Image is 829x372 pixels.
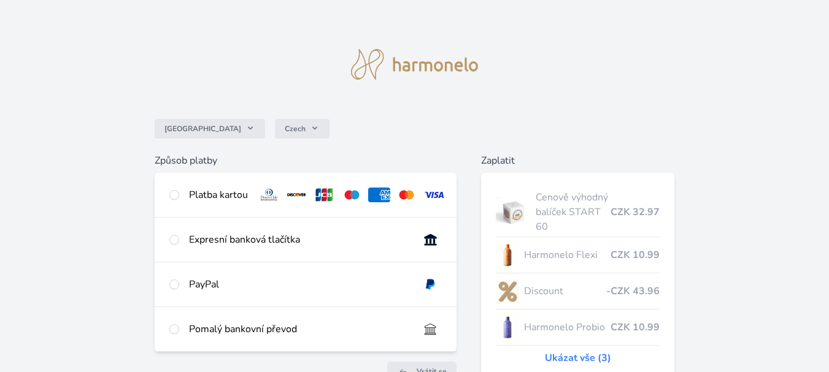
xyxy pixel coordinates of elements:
div: PayPal [189,277,409,292]
span: -CZK 43.96 [606,284,660,298]
span: CZK 10.99 [611,320,660,335]
img: CLEAN_PROBIO_se_stinem_x-lo.jpg [496,312,519,343]
img: discount-lo.png [496,276,519,306]
span: CZK 32.97 [611,205,660,219]
button: [GEOGRAPHIC_DATA] [155,119,265,139]
button: Czech [275,119,330,139]
span: Czech [285,124,306,134]
div: Platba kartou [189,188,248,202]
img: paypal.svg [419,277,442,292]
span: Discount [524,284,606,298]
h6: Zaplatit [481,153,674,168]
img: logo.svg [351,49,479,80]
span: Cenově výhodný balíček START 60 [536,190,611,234]
span: [GEOGRAPHIC_DATA] [164,124,241,134]
div: Pomalý bankovní převod [189,322,409,336]
div: Expresní banková tlačítka [189,232,409,247]
img: onlineBanking_CZ.svg [419,232,442,247]
img: diners.svg [258,188,280,202]
span: CZK 10.99 [611,248,660,262]
img: amex.svg [368,188,391,202]
img: start.jpg [496,197,531,227]
img: mc.svg [395,188,418,202]
span: Harmonelo Flexi [524,248,611,262]
h6: Způsob platby [155,153,457,168]
img: visa.svg [423,188,445,202]
img: maestro.svg [341,188,363,202]
span: Harmonelo Probio [524,320,611,335]
img: jcb.svg [313,188,336,202]
a: Ukázat vše (3) [545,351,611,365]
img: discover.svg [285,188,308,202]
img: bankTransfer_IBAN.svg [419,322,442,336]
img: CLEAN_FLEXI_se_stinem_x-hi_(1)-lo.jpg [496,240,519,270]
